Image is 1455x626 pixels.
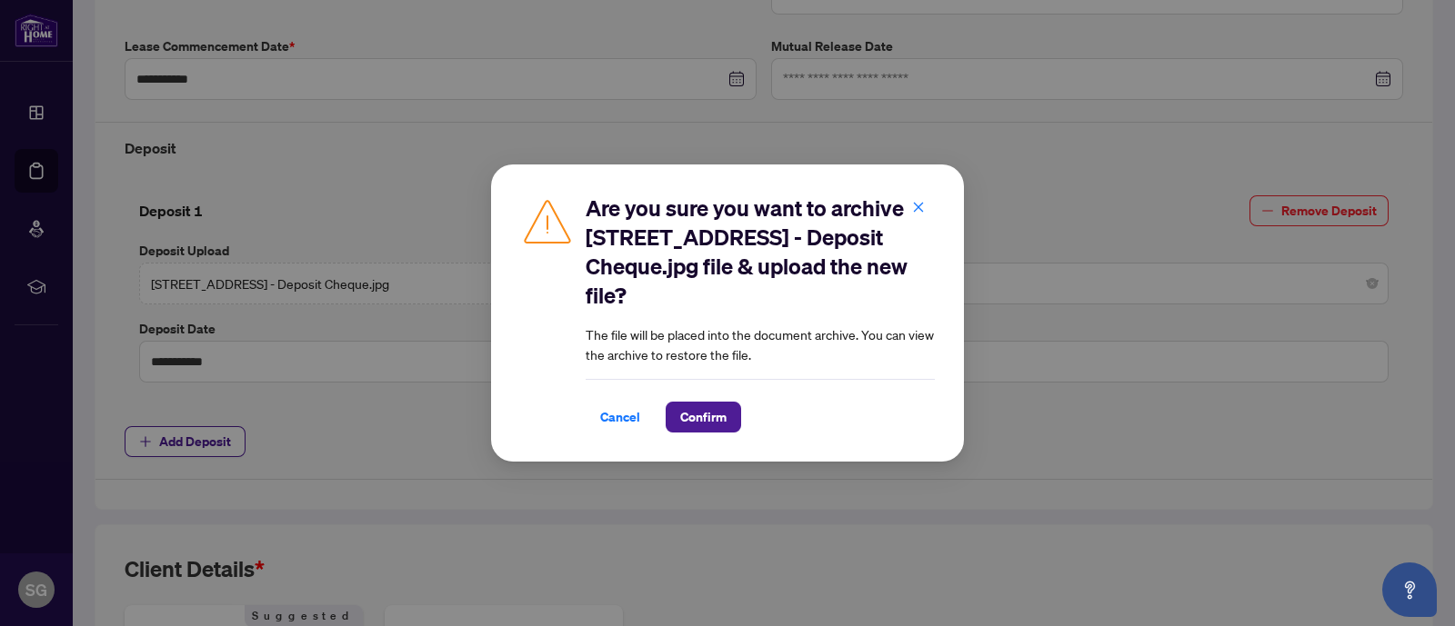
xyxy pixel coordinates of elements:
span: close [912,201,925,214]
button: Cancel [586,402,655,432]
span: Cancel [600,402,640,432]
button: Confirm [666,402,741,432]
div: The file will be placed into the document archive. You can view the archive to restore the file. [586,194,935,432]
h2: Are you sure you want to archive [STREET_ADDRESS] - Deposit Cheque.jpg file & upload the new file? [586,194,935,310]
button: Open asap [1382,562,1437,617]
span: Confirm [680,402,727,432]
img: Caution Icon [520,194,575,248]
